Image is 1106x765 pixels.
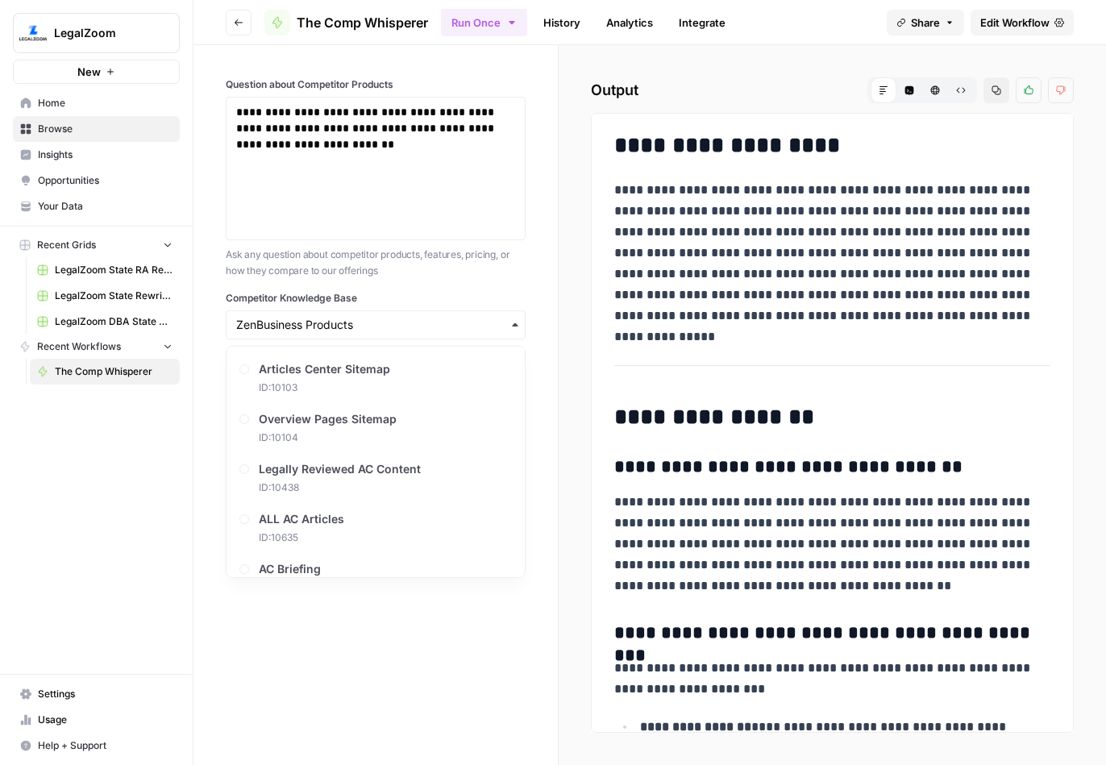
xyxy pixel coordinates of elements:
[13,733,180,759] button: Help + Support
[13,60,180,84] button: New
[38,96,173,110] span: Home
[38,199,173,214] span: Your Data
[54,25,152,41] span: LegalZoom
[38,687,173,701] span: Settings
[297,13,428,32] span: The Comp Whisperer
[259,380,390,395] span: ID: 10103
[13,90,180,116] a: Home
[30,359,180,385] a: The Comp Whisperer
[55,263,173,277] span: LegalZoom State RA Rewrites
[259,511,344,527] span: ALL AC Articles
[13,142,180,168] a: Insights
[236,317,515,333] input: ZenBusiness Products
[226,247,526,278] p: Ask any question about competitor products, features, pricing, or how they compare to our offerings
[30,257,180,283] a: LegalZoom State RA Rewrites
[226,346,526,377] p: Select the knowledge base containing competitor product pages and documentation
[669,10,735,35] a: Integrate
[13,335,180,359] button: Recent Workflows
[77,64,101,80] span: New
[441,9,527,36] button: Run Once
[259,361,390,377] span: Articles Center Sitemap
[55,364,173,379] span: The Comp Whisperer
[38,148,173,162] span: Insights
[534,10,590,35] a: History
[13,13,180,53] button: Workspace: LegalZoom
[259,561,321,577] span: AC Briefing
[30,283,180,309] a: LegalZoom State Rewrites INC
[591,77,1074,103] h2: Output
[259,480,421,495] span: ID: 10438
[13,193,180,219] a: Your Data
[38,738,173,753] span: Help + Support
[259,430,397,445] span: ID: 10104
[887,10,964,35] button: Share
[971,10,1074,35] a: Edit Workflow
[980,15,1050,31] span: Edit Workflow
[38,122,173,136] span: Browse
[55,289,173,303] span: LegalZoom State Rewrites INC
[19,19,48,48] img: LegalZoom Logo
[55,314,173,329] span: LegalZoom DBA State Articles
[13,116,180,142] a: Browse
[226,77,526,92] label: Question about Competitor Products
[13,707,180,733] a: Usage
[259,411,397,427] span: Overview Pages Sitemap
[37,238,96,252] span: Recent Grids
[259,461,421,477] span: Legally Reviewed AC Content
[264,10,428,35] a: The Comp Whisperer
[259,530,344,545] span: ID: 10635
[13,681,180,707] a: Settings
[597,10,663,35] a: Analytics
[38,713,173,727] span: Usage
[13,233,180,257] button: Recent Grids
[38,173,173,188] span: Opportunities
[13,168,180,193] a: Opportunities
[911,15,940,31] span: Share
[226,291,526,306] label: Competitor Knowledge Base
[37,339,121,354] span: Recent Workflows
[30,309,180,335] a: LegalZoom DBA State Articles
